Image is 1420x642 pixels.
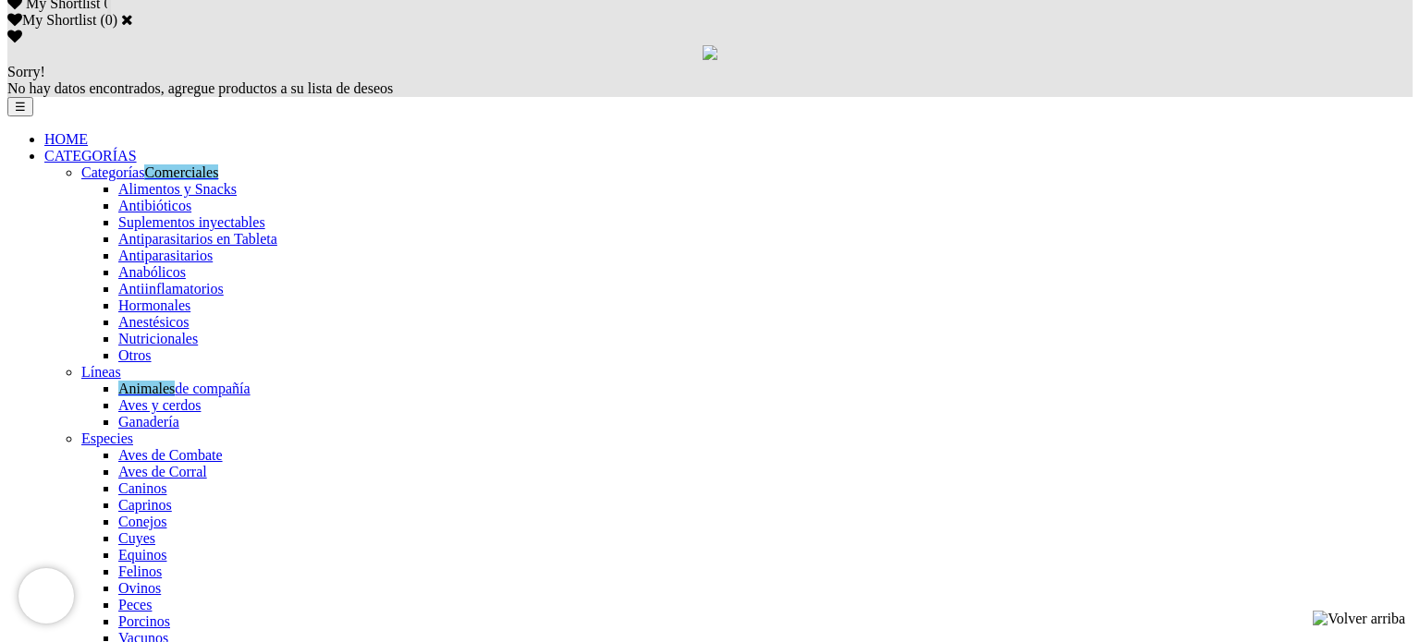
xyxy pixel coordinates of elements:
[105,12,113,28] label: 0
[44,148,137,164] a: CATEGORÍAS
[7,64,1413,97] div: No hay datos encontrados, agregue productos a su lista de deseos
[81,364,121,380] a: Líneas
[118,447,223,463] a: Aves de Combate
[7,12,96,28] label: My Shortlist
[118,497,172,513] a: Caprinos
[118,464,207,479] a: Aves de Corral
[118,231,277,247] a: Antiparasitarios en Tableta
[118,613,170,629] a: Porcinos
[118,480,166,496] a: Caninos
[7,97,33,116] button: ☰
[118,530,155,546] a: Cuyes
[118,198,191,213] a: Antibióticos
[121,12,133,27] a: Cerrar
[81,430,133,446] a: Especies
[118,264,186,280] a: Anabólicos
[81,164,218,180] a: CategoríasComerciales
[118,214,265,230] a: Suplementos inyectables
[703,45,717,60] img: loading.gif
[44,131,88,147] a: HOME
[118,563,162,579] a: Felinos
[118,181,237,197] a: Alimentos y Snacks
[118,397,201,413] a: Aves y cerdos
[118,597,152,612] a: Peces
[118,580,161,596] a: Ovinos
[118,514,166,529] a: Conejos
[18,568,74,624] iframe: Brevo live chat
[118,381,175,396] span: Category: My Custom Terms, Term: "animales"
[118,331,198,346] a: Nutricionales
[7,64,45,79] span: Sorry!
[100,12,117,28] span: ( )
[118,281,224,297] a: Antiinflamatorios
[118,381,251,396] span: de compañía
[118,547,166,563] a: Equinos
[118,297,190,313] a: Hormonales
[1313,611,1405,627] img: Volver arriba
[81,164,218,180] span: Categorías
[118,381,251,396] a: Animalesde compañía
[118,314,189,330] a: Anestésicos
[118,248,213,263] a: Antiparasitarios
[118,347,152,363] a: Otros
[144,164,218,180] span: Category: My Custom Terms, Term: "comerciales"
[118,414,179,430] a: Ganadería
